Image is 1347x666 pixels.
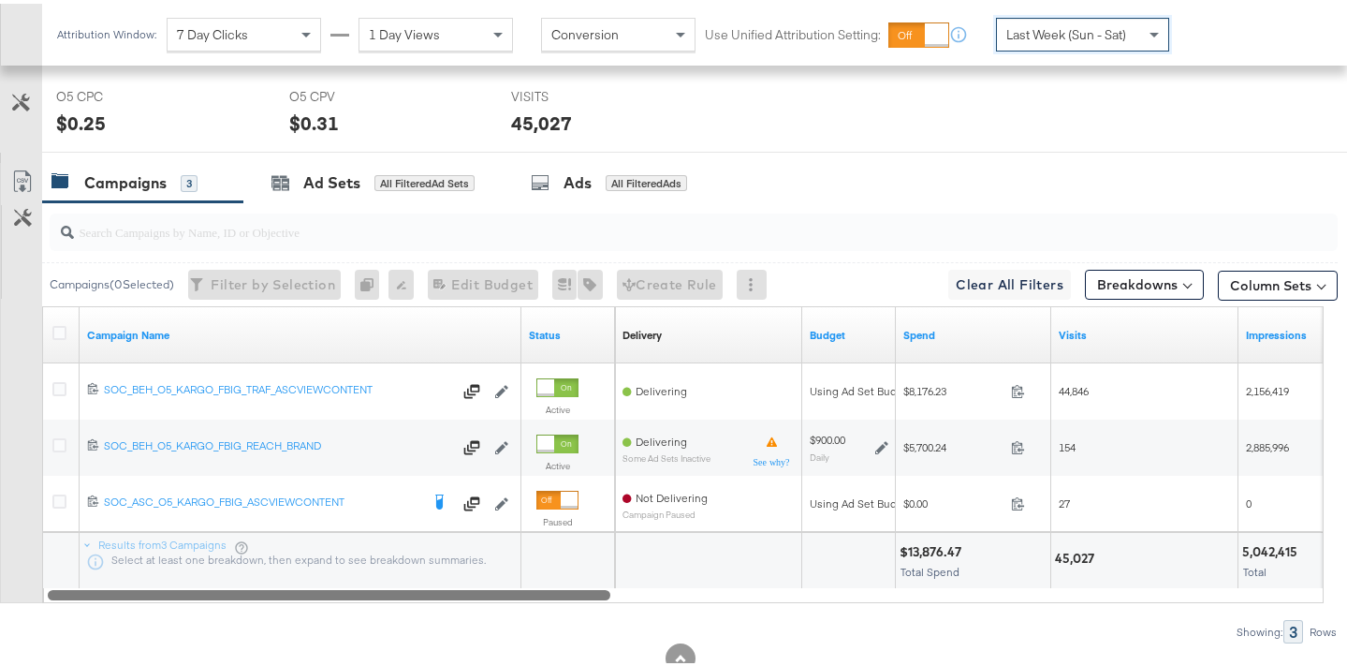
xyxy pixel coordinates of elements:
[1236,622,1283,635] div: Showing:
[84,169,167,190] div: Campaigns
[636,487,708,501] span: Not Delivering
[900,561,959,575] span: Total Spend
[903,324,1044,339] a: The total amount spent to date.
[56,24,157,37] div: Attribution Window:
[56,106,106,133] div: $0.25
[289,84,430,102] span: O5 CPV
[511,106,572,133] div: 45,027
[705,22,881,40] label: Use Unified Attribution Setting:
[104,378,452,397] a: SOC_BEH_O5_KARGO_FBIG_TRAF_ASCVIEWCONTENT
[303,169,360,190] div: Ad Sets
[355,266,388,296] div: 0
[536,512,578,525] label: Paused
[536,400,578,412] label: Active
[104,435,452,450] div: SOC_BEH_O5_KARGO_FBIG_REACH_BRAND
[1059,324,1231,339] a: Omniture Visits
[956,270,1063,293] span: Clear All Filters
[606,171,687,188] div: All Filtered Ads
[810,448,829,459] sub: Daily
[56,84,197,102] span: O5 CPC
[1059,380,1089,394] span: 44,846
[622,324,662,339] a: Reflects the ability of your Ad Campaign to achieve delivery based on ad states, schedule and bud...
[104,491,419,510] a: SOC_ASC_O5_KARGO_FBIG_ASCVIEWCONTENT
[374,171,475,188] div: All Filtered Ad Sets
[1243,561,1266,575] span: Total
[289,106,339,133] div: $0.31
[810,429,845,444] div: $900.00
[1055,546,1100,564] div: 45,027
[529,324,608,339] a: Shows the current state of your Ad Campaign.
[903,493,1003,507] span: $0.00
[369,22,440,39] span: 1 Day Views
[636,380,687,394] span: Delivering
[104,435,452,453] a: SOC_BEH_O5_KARGO_FBIG_REACH_BRAND
[1283,616,1303,640] div: 3
[1059,437,1076,451] span: 154
[622,506,708,516] sub: Campaign Paused
[810,493,914,508] div: Using Ad Set Budget
[1006,22,1126,39] span: Last Week (Sun - Sat)
[536,456,578,468] label: Active
[1242,540,1303,557] div: 5,042,415
[551,22,619,39] span: Conversion
[622,450,710,460] sub: Some Ad Sets Inactive
[810,380,914,395] div: Using Ad Set Budget
[900,540,967,557] div: $13,876.47
[1059,493,1070,507] span: 27
[903,380,1003,394] span: $8,176.23
[511,84,652,102] span: VISITS
[636,431,687,445] span: Delivering
[104,378,452,393] div: SOC_BEH_O5_KARGO_FBIG_TRAF_ASCVIEWCONTENT
[177,22,248,39] span: 7 Day Clicks
[74,202,1223,239] input: Search Campaigns by Name, ID or Objective
[87,324,514,339] a: Your campaign name.
[564,169,592,190] div: Ads
[1085,266,1204,296] button: Breakdowns
[1309,622,1338,635] div: Rows
[1246,324,1325,339] a: The number of times your ad was served. On mobile apps an ad is counted as served the first time ...
[948,266,1071,296] button: Clear All Filters
[622,324,662,339] div: Delivery
[50,273,174,289] div: Campaigns ( 0 Selected)
[903,437,1003,451] span: $5,700.24
[1246,493,1252,507] span: 0
[1246,437,1289,451] span: 2,885,996
[181,171,198,188] div: 3
[1246,380,1289,394] span: 2,156,419
[1218,267,1338,297] button: Column Sets
[810,324,888,339] a: The maximum amount you're willing to spend on your ads, on average each day or over the lifetime ...
[104,491,419,506] div: SOC_ASC_O5_KARGO_FBIG_ASCVIEWCONTENT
